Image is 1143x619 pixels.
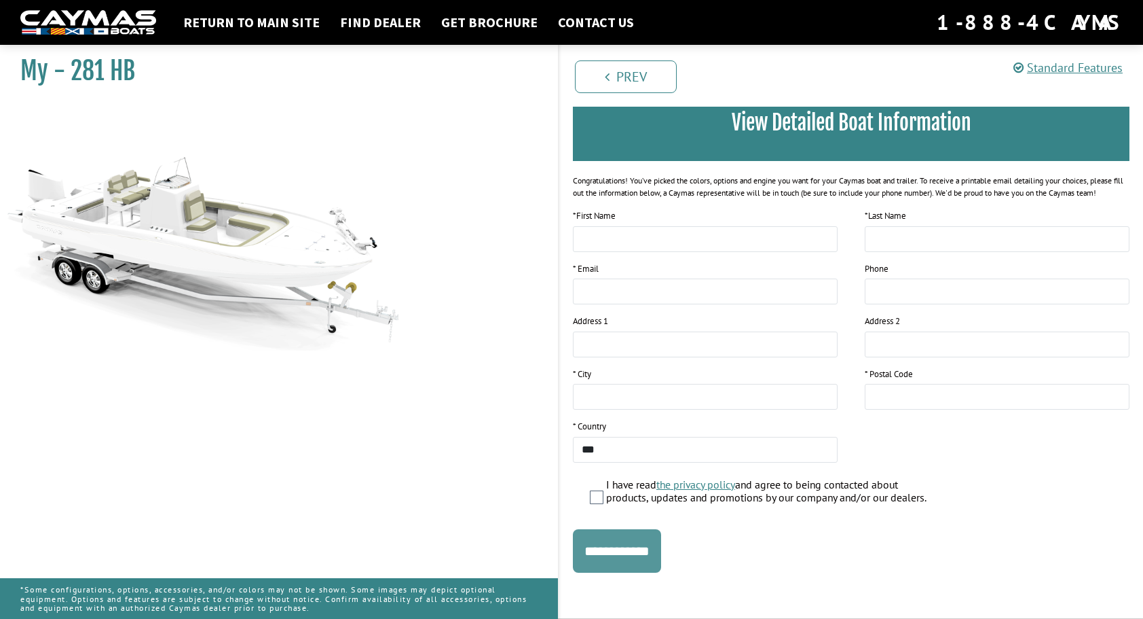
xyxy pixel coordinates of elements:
h1: My - 281 HB [20,56,524,86]
ul: Pagination [571,58,1143,93]
a: the privacy policy [656,478,735,491]
label: Phone [865,262,888,276]
label: First Name [573,209,616,223]
div: Congratulations! You’ve picked the colors, options and engine you want for your Caymas boat and t... [573,175,1129,199]
a: Return to main site [176,14,326,31]
label: * Postal Code [865,368,913,381]
h3: View Detailed Boat Information [593,110,1109,135]
label: Address 1 [573,315,608,328]
img: white-logo-c9c8dbefe5ff5ceceb0f0178aa75bf4bb51f6bca0971e226c86eb53dfe498488.png [20,10,156,35]
p: *Some configurations, options, accessories, and/or colors may not be shown. Some images may depic... [20,578,538,619]
label: * Email [573,262,599,276]
a: Prev [575,60,677,93]
label: * Country [573,420,606,434]
div: 1-888-4CAYMAS [937,7,1123,37]
label: I have read and agree to being contacted about products, updates and promotions by our company an... [606,478,930,508]
label: * City [573,368,591,381]
a: Standard Features [1013,60,1123,75]
label: Last Name [865,209,906,223]
label: Address 2 [865,315,900,328]
a: Get Brochure [434,14,544,31]
a: Contact Us [551,14,641,31]
a: Find Dealer [333,14,428,31]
